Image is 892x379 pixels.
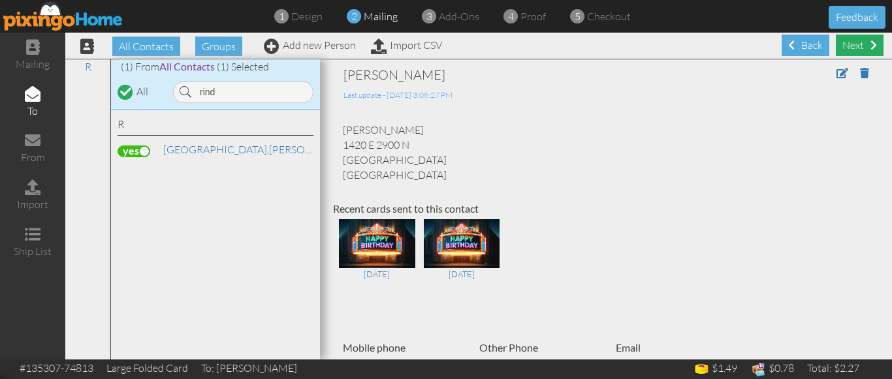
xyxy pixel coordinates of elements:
[343,90,453,100] span: Last update - [DATE] 3:06:27 PM
[424,268,500,280] div: [DATE]
[744,359,801,379] td: $0.78
[339,219,415,268] img: 120298-1-1724872089024-e58d9a6d46ab6bd1-qa.jpg
[136,84,148,99] div: All
[100,359,195,377] td: Large Folded Card
[364,10,398,23] span: mailing
[807,361,859,376] div: Total: $2.27
[78,59,98,74] a: R
[264,38,356,52] a: Add new Person
[426,9,432,24] span: 3
[162,142,351,157] a: [PERSON_NAME]
[279,9,285,24] span: 1
[3,1,123,31] img: pixingo logo
[371,38,442,52] a: Import CSV
[343,341,406,354] strong: Mobile phone
[693,361,710,378] img: points-icon.png
[159,60,215,72] span: All Contacts
[520,10,546,23] span: proof
[424,236,500,280] a: [DATE]
[836,35,884,56] div: Next
[195,37,242,56] span: Groups
[216,361,297,374] span: [PERSON_NAME]
[339,268,415,280] div: [DATE]
[112,37,180,56] span: All Contacts
[439,10,479,23] span: add-ons
[575,9,581,24] span: 5
[508,9,514,24] span: 4
[587,10,631,23] span: checkout
[687,359,744,379] td: $1.49
[339,236,415,280] a: [DATE]
[750,361,767,378] img: expense-icon.png
[782,35,829,56] div: Back
[13,359,100,377] td: #135307-74813
[163,143,269,156] span: [GEOGRAPHIC_DATA],
[118,117,313,136] div: R
[201,361,214,374] span: To:
[829,6,885,29] button: Feedback
[111,59,320,74] div: (1) From
[333,123,879,182] div: [PERSON_NAME] 1420 E 2900 N [GEOGRAPHIC_DATA] [GEOGRAPHIC_DATA]
[479,341,538,354] strong: Other Phone
[217,60,269,73] span: (1) Selected
[333,202,479,215] strong: Recent cards sent to this contact
[351,9,357,24] span: 2
[343,66,759,84] div: [PERSON_NAME]
[616,341,641,354] strong: Email
[291,10,323,23] span: design
[424,219,500,268] img: 119105-1-1722552655752-af8dafe1fe15a010-qa.jpg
